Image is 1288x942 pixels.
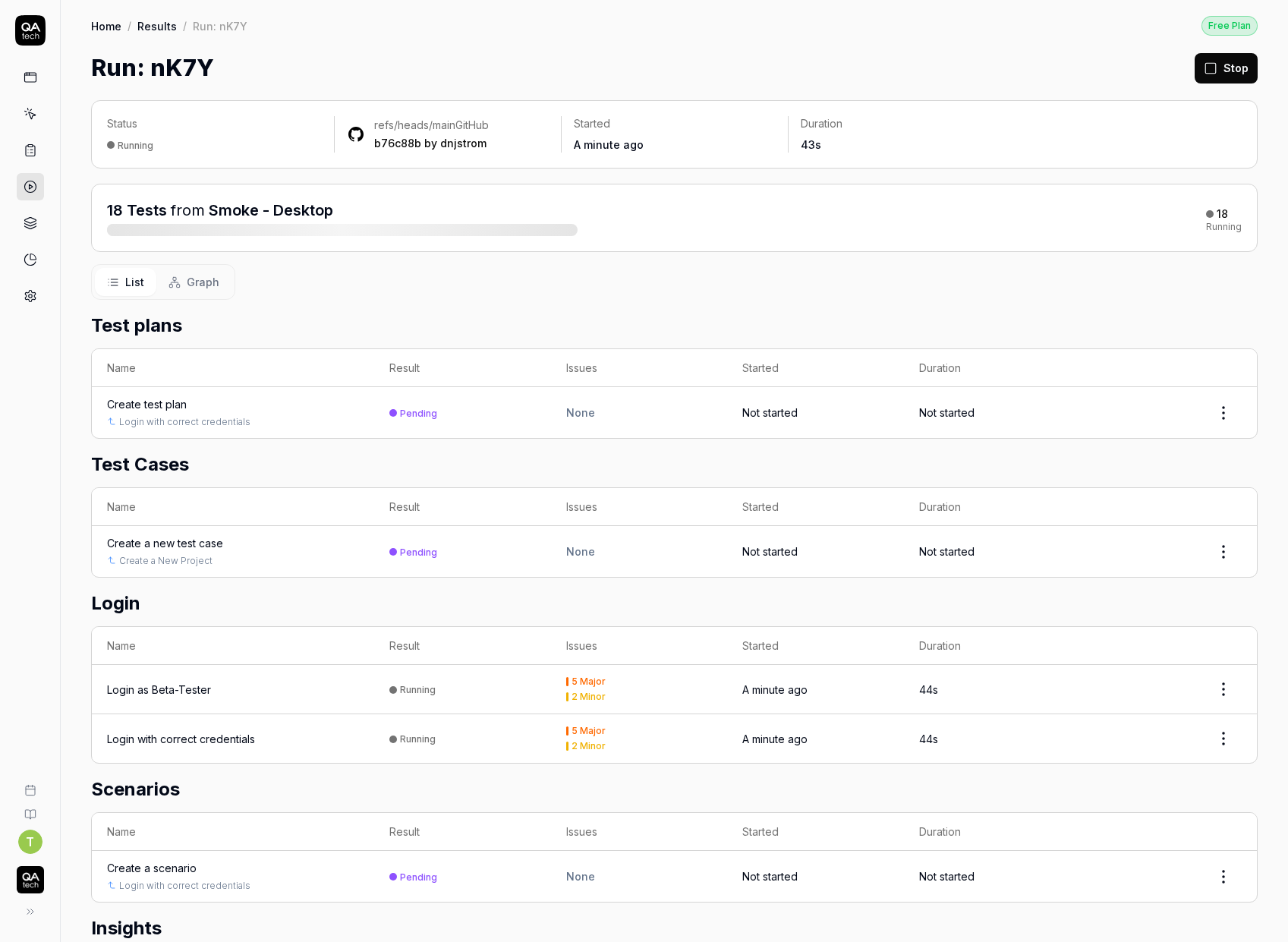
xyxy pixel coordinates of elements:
[904,851,1081,902] td: Not started
[95,268,156,296] button: List
[91,312,1258,339] h2: Test plans
[400,547,437,558] div: Pending
[742,732,808,745] time: A minute ago
[551,349,728,387] th: Issues
[92,627,374,665] th: Name
[400,733,436,745] div: Running
[727,627,904,665] th: Started
[904,627,1081,665] th: Duration
[125,274,144,290] span: List
[92,813,374,851] th: Name
[107,731,255,747] a: Login with correct credentials
[566,868,713,884] div: None
[107,201,167,219] span: 18 Tests
[92,488,374,526] th: Name
[572,692,606,701] div: 2 Minor
[6,854,54,896] button: QA Tech Logo
[727,851,904,902] td: Not started
[904,349,1081,387] th: Duration
[91,590,1258,617] h2: Login
[6,772,54,796] a: Book a call with us
[6,796,54,821] a: Documentation
[566,405,713,421] div: None
[91,451,1258,478] h2: Test Cases
[91,776,1258,803] h2: Scenarios
[574,116,776,131] p: Started
[374,136,489,151] div: by
[572,677,606,686] div: 5 Major
[904,813,1081,851] th: Duration
[107,535,223,551] a: Create a new test case
[374,137,421,150] a: b76c88b
[919,683,938,696] time: 44s
[91,51,214,85] h1: Run: nK7Y
[137,18,177,33] a: Results
[572,742,606,751] div: 2 Minor
[107,116,322,131] p: Status
[107,682,211,698] a: Login as Beta-Tester
[374,118,455,131] a: refs/heads/main
[727,488,904,526] th: Started
[440,137,487,150] a: dnjstrom
[128,18,131,33] div: /
[727,349,904,387] th: Started
[574,138,644,151] time: A minute ago
[92,349,374,387] th: Name
[727,387,904,438] td: Not started
[551,813,728,851] th: Issues
[904,526,1081,577] td: Not started
[374,813,551,851] th: Result
[374,488,551,526] th: Result
[400,871,437,883] div: Pending
[566,543,713,559] div: None
[374,627,551,665] th: Result
[187,274,219,290] span: Graph
[18,830,43,854] button: T
[209,201,333,219] a: Smoke - Desktop
[91,915,1258,942] h2: Insights
[193,18,247,33] div: Run: nK7Y
[742,683,808,696] time: A minute ago
[400,684,436,695] div: Running
[156,268,231,296] button: Graph
[1201,16,1258,36] div: Free Plan
[107,860,197,876] a: Create a scenario
[119,554,213,568] a: Create a New Project
[727,813,904,851] th: Started
[1206,222,1242,232] div: Running
[17,866,44,893] img: QA Tech Logo
[1195,53,1258,83] button: Stop
[118,140,153,151] div: Running
[400,408,437,419] div: Pending
[551,627,728,665] th: Issues
[801,116,1003,131] p: Duration
[374,349,551,387] th: Result
[119,415,250,429] a: Login with correct credentials
[107,396,187,412] a: Create test plan
[572,726,606,736] div: 5 Major
[119,879,250,893] a: Login with correct credentials
[183,18,187,33] div: /
[1217,207,1228,221] div: 18
[91,18,121,33] a: Home
[171,201,205,219] span: from
[919,732,938,745] time: 44s
[904,488,1081,526] th: Duration
[551,488,728,526] th: Issues
[727,526,904,577] td: Not started
[1201,15,1258,36] a: Free Plan
[801,138,821,151] time: 43s
[904,387,1081,438] td: Not started
[374,118,489,133] div: GitHub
